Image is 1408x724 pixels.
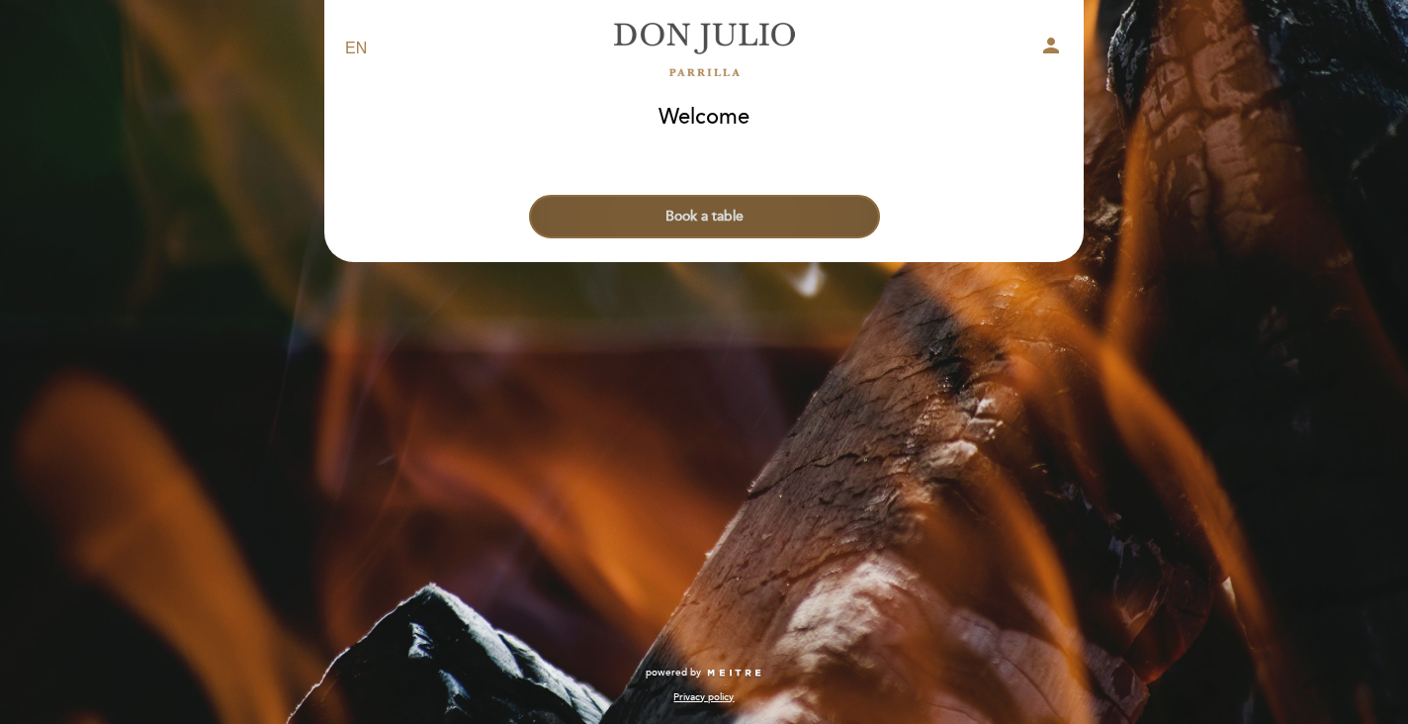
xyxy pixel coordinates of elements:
button: person [1039,34,1063,64]
img: MEITRE [706,669,762,679]
h1: Welcome [659,106,749,130]
span: powered by [646,666,701,679]
button: Book a table [529,195,880,238]
i: person [1039,34,1063,57]
a: Privacy policy [673,690,734,704]
a: [PERSON_NAME] [580,22,828,76]
a: powered by [646,666,762,679]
